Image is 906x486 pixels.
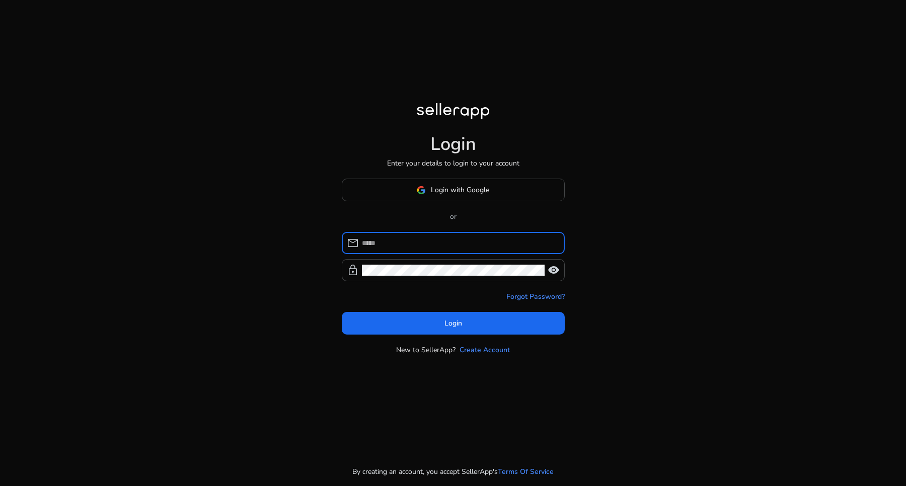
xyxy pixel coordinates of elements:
span: Login with Google [431,185,489,195]
p: Enter your details to login to your account [387,158,519,169]
a: Terms Of Service [498,466,554,477]
a: Forgot Password? [506,291,565,302]
button: Login [342,312,565,335]
span: visibility [548,264,560,276]
span: lock [347,264,359,276]
img: google-logo.svg [417,186,426,195]
button: Login with Google [342,179,565,201]
span: Login [444,318,462,329]
a: Create Account [460,345,510,355]
span: mail [347,237,359,249]
h1: Login [430,133,476,155]
p: New to SellerApp? [396,345,456,355]
p: or [342,211,565,222]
